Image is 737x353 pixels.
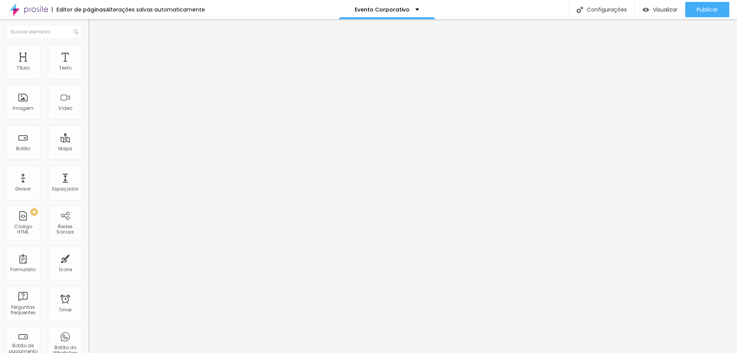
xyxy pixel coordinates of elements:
[10,267,36,272] div: Formulário
[355,7,410,12] p: Evento Corporativo
[106,7,205,12] div: Alterações salvas automaticamente
[74,30,78,34] img: Icone
[58,146,72,151] div: Mapa
[88,19,737,353] iframe: Editor
[52,7,106,12] div: Editor de páginas
[635,2,685,17] button: Visualizar
[59,267,72,272] div: Ícone
[17,65,30,71] div: Título
[643,7,649,13] img: view-1.svg
[685,2,729,17] button: Publicar
[52,186,78,192] div: Espaçador
[8,224,38,235] div: Código HTML
[50,224,80,235] div: Redes Sociais
[59,65,71,71] div: Texto
[653,7,678,13] span: Visualizar
[8,305,38,316] div: Perguntas frequentes
[58,106,72,111] div: Vídeo
[16,146,30,151] div: Botão
[13,106,33,111] div: Imagem
[15,186,31,192] div: Divisor
[6,25,83,39] input: Buscar elemento
[59,307,72,313] div: Timer
[577,7,583,13] img: Icone
[697,7,718,13] span: Publicar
